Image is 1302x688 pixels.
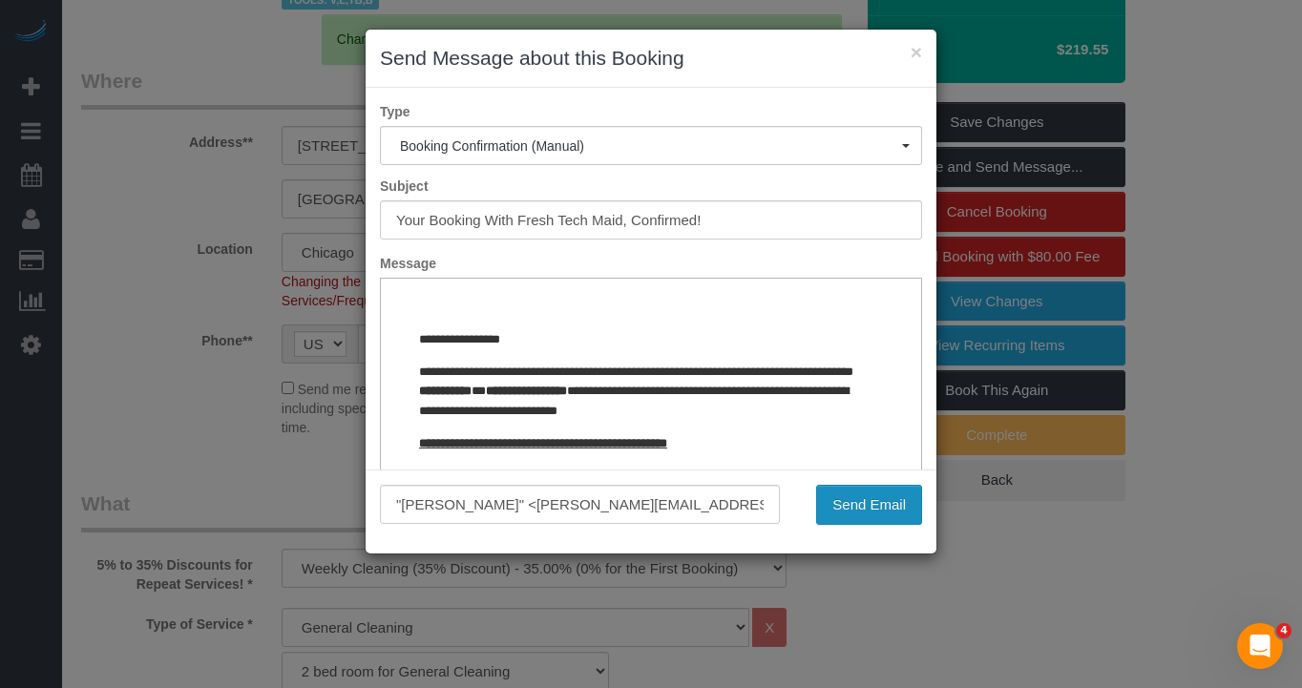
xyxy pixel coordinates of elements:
input: Subject [380,200,922,240]
iframe: Intercom live chat [1237,623,1283,669]
span: Booking Confirmation (Manual) [400,138,902,154]
label: Message [366,254,936,273]
button: × [911,42,922,62]
button: Booking Confirmation (Manual) [380,126,922,165]
label: Subject [366,177,936,196]
button: Send Email [816,485,922,525]
label: Type [366,102,936,121]
iframe: Rich Text Editor, editor1 [381,279,921,576]
span: 4 [1276,623,1291,638]
h3: Send Message about this Booking [380,44,922,73]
